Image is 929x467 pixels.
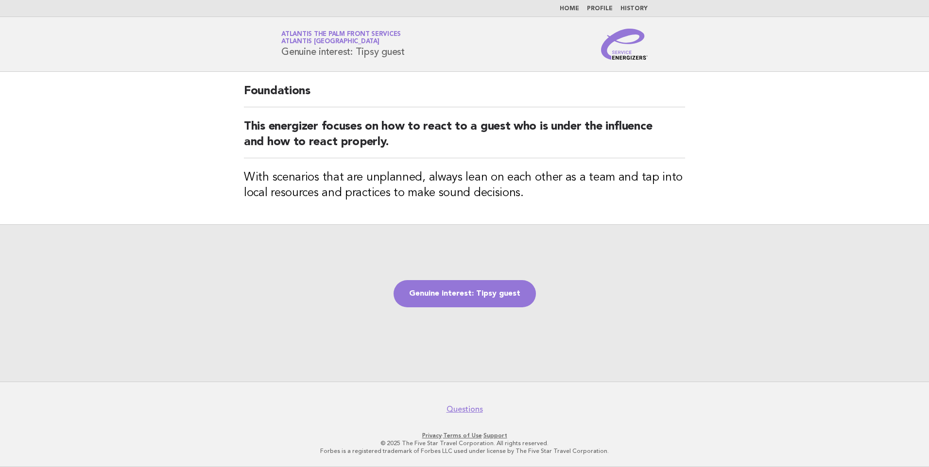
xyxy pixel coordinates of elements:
[447,404,483,414] a: Questions
[281,31,401,45] a: Atlantis The Palm Front ServicesAtlantis [GEOGRAPHIC_DATA]
[244,83,685,107] h2: Foundations
[167,439,762,447] p: © 2025 The Five Star Travel Corporation. All rights reserved.
[560,6,579,12] a: Home
[394,280,536,307] a: Genuine interest: Tipsy guest
[483,432,507,439] a: Support
[244,170,685,201] h3: With scenarios that are unplanned, always lean on each other as a team and tap into local resourc...
[281,39,379,45] span: Atlantis [GEOGRAPHIC_DATA]
[587,6,613,12] a: Profile
[601,29,648,60] img: Service Energizers
[281,32,405,57] h1: Genuine interest: Tipsy guest
[443,432,482,439] a: Terms of Use
[620,6,648,12] a: History
[422,432,442,439] a: Privacy
[244,119,685,158] h2: This energizer focuses on how to react to a guest who is under the influence and how to react pro...
[167,432,762,439] p: · ·
[167,447,762,455] p: Forbes is a registered trademark of Forbes LLC used under license by The Five Star Travel Corpora...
